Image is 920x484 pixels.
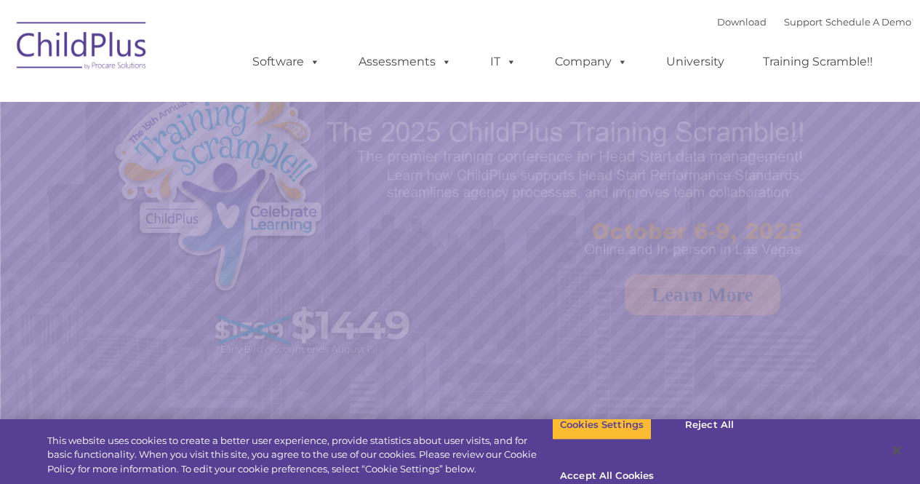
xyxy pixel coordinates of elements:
button: Reject All [664,410,755,440]
a: Assessments [344,47,466,76]
a: Support [784,16,823,28]
a: Learn More [625,274,780,315]
div: This website uses cookies to create a better user experience, provide statistics about user visit... [47,434,552,477]
a: University [652,47,739,76]
font: | [717,16,911,28]
button: Cookies Settings [552,410,652,440]
a: Training Scramble!! [748,47,887,76]
a: IT [476,47,531,76]
a: Company [540,47,642,76]
a: Software [238,47,335,76]
a: Schedule A Demo [825,16,911,28]
button: Close [881,435,913,467]
img: ChildPlus by Procare Solutions [9,12,155,84]
a: Download [717,16,767,28]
